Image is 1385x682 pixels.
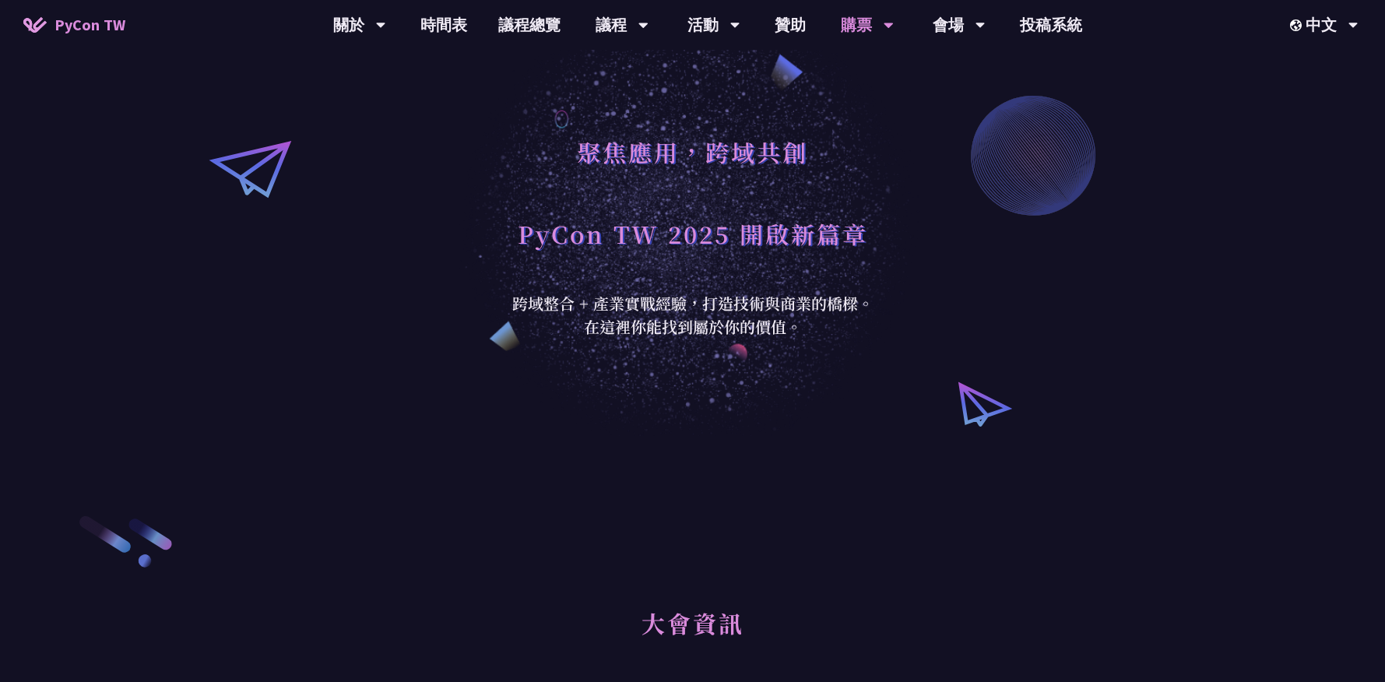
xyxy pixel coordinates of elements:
[577,128,808,175] h1: 聚焦應用，跨域共創
[54,13,125,37] span: PyCon TW
[502,292,884,339] div: 跨域整合 + 產業實戰經驗，打造技術與商業的橋樑。 在這裡你能找到屬於你的價值。
[1290,19,1306,31] img: Locale Icon
[252,592,1133,677] h2: 大會資訊
[8,5,141,44] a: PyCon TW
[518,210,868,257] h1: PyCon TW 2025 開啟新篇章
[23,17,47,33] img: Home icon of PyCon TW 2025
